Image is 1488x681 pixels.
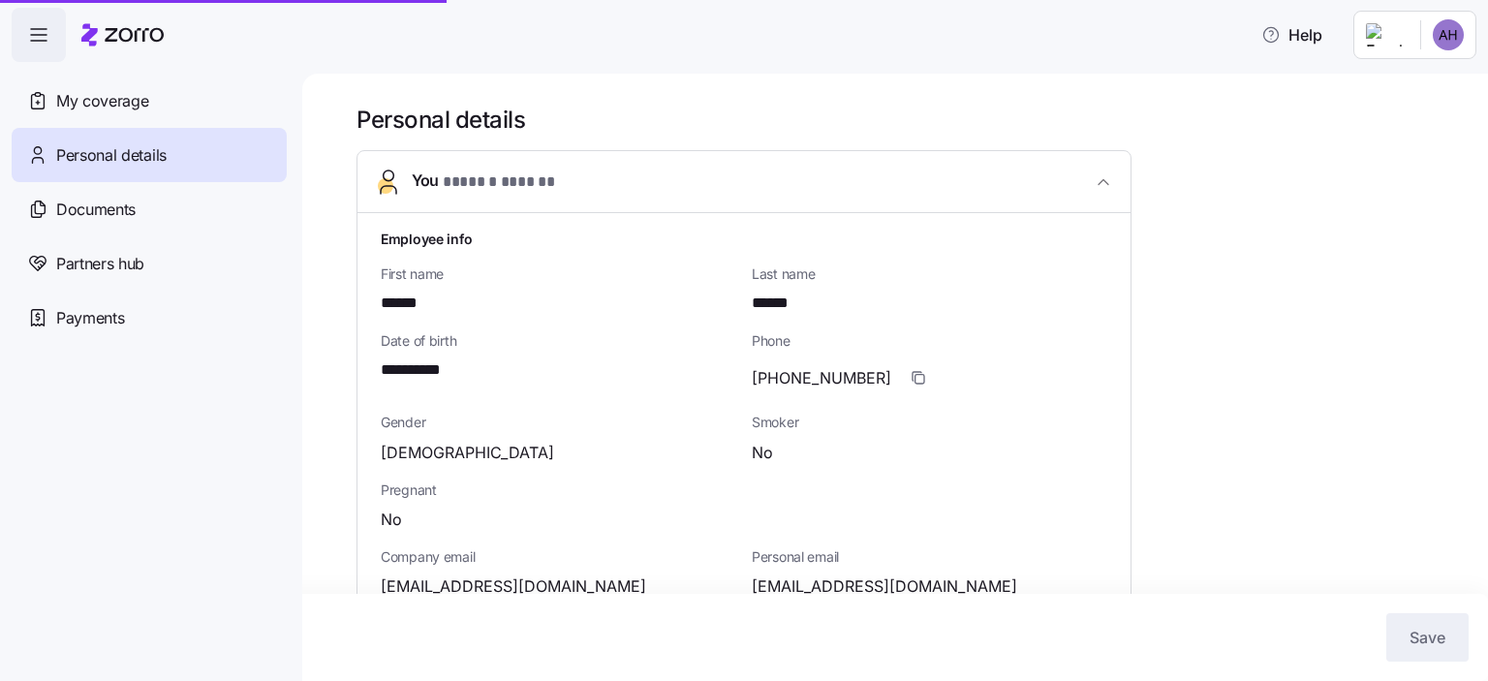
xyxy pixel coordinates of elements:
[12,182,287,236] a: Documents
[12,74,287,128] a: My coverage
[381,547,736,567] span: Company email
[56,198,136,222] span: Documents
[752,413,1107,432] span: Smoker
[12,291,287,345] a: Payments
[56,89,148,113] span: My coverage
[752,331,1107,351] span: Phone
[56,252,144,276] span: Partners hub
[752,366,891,390] span: [PHONE_NUMBER]
[412,169,564,195] span: You
[56,306,124,330] span: Payments
[381,574,646,599] span: [EMAIL_ADDRESS][DOMAIN_NAME]
[1386,613,1469,662] button: Save
[381,413,736,432] span: Gender
[1366,23,1405,46] img: Employer logo
[752,574,1017,599] span: [EMAIL_ADDRESS][DOMAIN_NAME]
[752,547,1107,567] span: Personal email
[1433,19,1464,50] img: 795d6af15de23ae464f4aed2d7326506
[356,105,1461,135] h1: Personal details
[56,143,167,168] span: Personal details
[752,441,773,465] span: No
[1410,626,1445,649] span: Save
[1261,23,1322,46] span: Help
[381,480,1107,500] span: Pregnant
[381,441,554,465] span: [DEMOGRAPHIC_DATA]
[1246,15,1338,54] button: Help
[381,331,736,351] span: Date of birth
[381,229,1107,249] h1: Employee info
[752,264,1107,284] span: Last name
[12,128,287,182] a: Personal details
[381,264,736,284] span: First name
[12,236,287,291] a: Partners hub
[381,508,402,532] span: No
